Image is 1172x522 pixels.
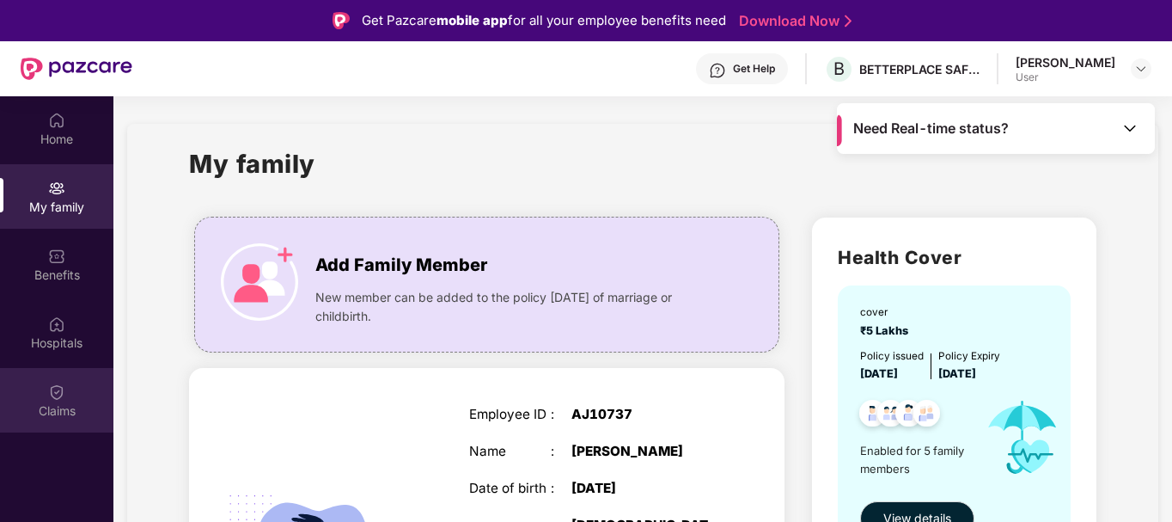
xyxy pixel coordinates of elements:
img: svg+xml;base64,PHN2ZyB4bWxucz0iaHR0cDovL3d3dy53My5vcmcvMjAwMC9zdmciIHdpZHRoPSI0OC45MTUiIGhlaWdodD... [870,395,912,437]
img: svg+xml;base64,PHN2ZyB3aWR0aD0iMjAiIGhlaWdodD0iMjAiIHZpZXdCb3g9IjAgMCAyMCAyMCIgZmlsbD0ibm9uZSIgeG... [48,180,65,197]
span: [DATE] [860,367,898,380]
h2: Health Cover [838,243,1071,272]
img: svg+xml;base64,PHN2ZyB4bWxucz0iaHR0cDovL3d3dy53My5vcmcvMjAwMC9zdmciIHdpZHRoPSI0OC45NDMiIGhlaWdodD... [888,395,930,437]
div: : [551,481,571,496]
div: : [551,444,571,459]
img: icon [972,383,1072,492]
span: [DATE] [938,367,976,380]
div: BETTERPLACE SAFETY SOLUTIONS PRIVATE LIMITED [859,61,980,77]
img: svg+xml;base64,PHN2ZyBpZD0iRHJvcGRvd24tMzJ4MzIiIHhtbG5zPSJodHRwOi8vd3d3LnczLm9yZy8yMDAwL3N2ZyIgd2... [1134,62,1148,76]
strong: mobile app [436,12,508,28]
img: Toggle Icon [1121,120,1138,137]
span: B [833,58,845,79]
img: svg+xml;base64,PHN2ZyBpZD0iQ2xhaW0iIHhtbG5zPSJodHRwOi8vd3d3LnczLm9yZy8yMDAwL3N2ZyIgd2lkdGg9IjIwIi... [48,384,65,401]
img: icon [221,243,298,321]
div: User [1016,71,1115,84]
div: Get Help [733,62,775,76]
div: [PERSON_NAME] [571,444,715,459]
div: Name [469,444,552,459]
div: Date of birth [469,481,552,496]
div: AJ10737 [571,407,715,422]
div: Employee ID [469,407,552,422]
h1: My family [189,144,315,183]
span: Add Family Member [315,252,487,279]
img: Stroke [845,12,852,30]
span: Need Real-time status? [853,120,1009,138]
div: : [551,407,571,422]
img: svg+xml;base64,PHN2ZyB4bWxucz0iaHR0cDovL3d3dy53My5vcmcvMjAwMC9zdmciIHdpZHRoPSI0OC45NDMiIGhlaWdodD... [906,395,948,437]
div: [DATE] [571,481,715,496]
div: cover [860,304,913,321]
img: svg+xml;base64,PHN2ZyBpZD0iSG9zcGl0YWxzIiB4bWxucz0iaHR0cDovL3d3dy53My5vcmcvMjAwMC9zdmciIHdpZHRoPS... [48,316,65,333]
img: svg+xml;base64,PHN2ZyBpZD0iSG9tZSIgeG1sbnM9Imh0dHA6Ly93d3cudzMub3JnLzIwMDAvc3ZnIiB3aWR0aD0iMjAiIG... [48,112,65,129]
span: New member can be added to the policy [DATE] of marriage or childbirth. [315,288,714,326]
img: Logo [333,12,350,29]
a: Download Now [739,12,846,30]
img: svg+xml;base64,PHN2ZyBpZD0iSGVscC0zMngzMiIgeG1sbnM9Imh0dHA6Ly93d3cudzMub3JnLzIwMDAvc3ZnIiB3aWR0aD... [709,62,726,79]
div: Policy issued [860,348,924,365]
div: [PERSON_NAME] [1016,54,1115,71]
div: Get Pazcare for all your employee benefits need [362,10,726,31]
img: svg+xml;base64,PHN2ZyBpZD0iQmVuZWZpdHMiIHhtbG5zPSJodHRwOi8vd3d3LnczLm9yZy8yMDAwL3N2ZyIgd2lkdGg9Ij... [48,248,65,265]
span: Enabled for 5 family members [860,442,972,477]
span: ₹5 Lakhs [860,324,913,337]
img: New Pazcare Logo [21,58,132,80]
img: svg+xml;base64,PHN2ZyB4bWxucz0iaHR0cDovL3d3dy53My5vcmcvMjAwMC9zdmciIHdpZHRoPSI0OC45NDMiIGhlaWdodD... [852,395,894,437]
div: Policy Expiry [938,348,1000,365]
